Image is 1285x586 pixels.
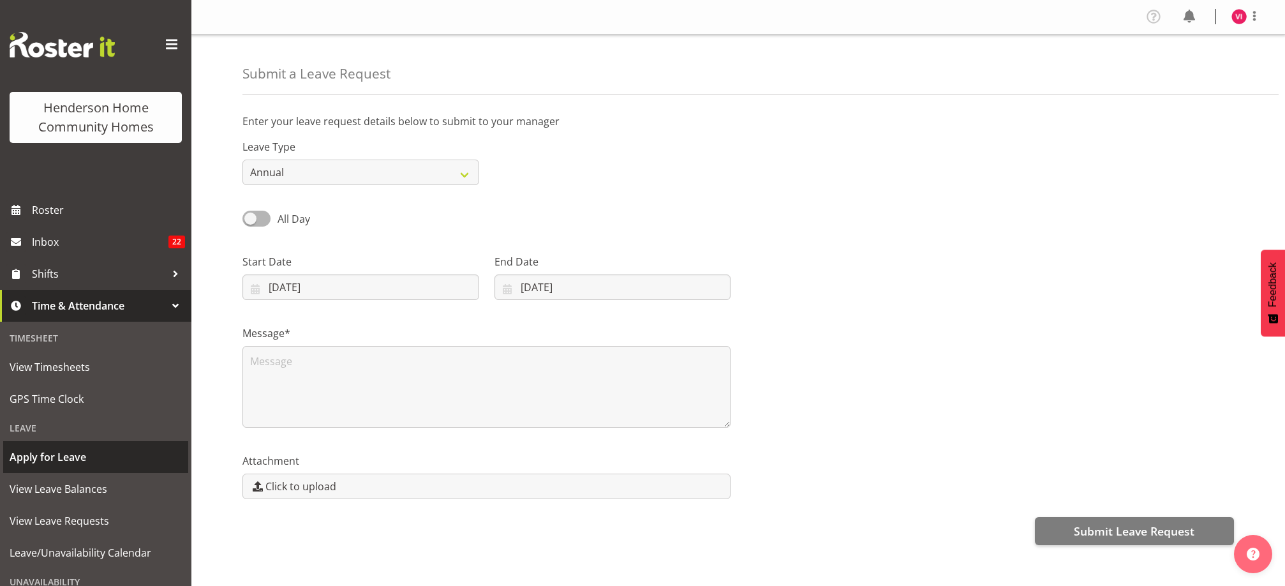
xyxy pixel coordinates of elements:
div: Timesheet [3,325,188,351]
label: End Date [494,254,731,269]
img: help-xxl-2.png [1247,548,1259,560]
span: All Day [278,212,310,226]
span: Submit Leave Request [1074,523,1194,539]
a: View Leave Requests [3,505,188,537]
label: Message* [242,326,731,341]
span: Feedback [1267,262,1279,307]
a: Apply for Leave [3,441,188,473]
span: 22 [168,236,185,248]
span: View Timesheets [10,357,182,377]
span: Shifts [32,264,166,283]
label: Start Date [242,254,479,269]
a: GPS Time Clock [3,383,188,415]
span: Time & Attendance [32,296,166,315]
div: Henderson Home Community Homes [22,98,169,137]
input: Click to select... [242,274,479,300]
span: View Leave Requests [10,511,182,530]
a: View Leave Balances [3,473,188,505]
a: View Timesheets [3,351,188,383]
button: Feedback - Show survey [1261,250,1285,336]
label: Leave Type [242,139,479,154]
span: View Leave Balances [10,479,182,499]
div: Leave [3,415,188,441]
p: Enter your leave request details below to submit to your manager [242,114,1234,129]
img: vence-ibo8543.jpg [1231,9,1247,24]
h4: Submit a Leave Request [242,66,390,81]
span: Inbox [32,232,168,252]
button: Submit Leave Request [1035,517,1234,545]
a: Leave/Unavailability Calendar [3,537,188,569]
span: Leave/Unavailability Calendar [10,543,182,562]
label: Attachment [242,453,731,469]
input: Click to select... [494,274,731,300]
img: Rosterit website logo [10,32,115,57]
span: Apply for Leave [10,447,182,467]
span: Click to upload [265,479,336,494]
span: Roster [32,200,185,220]
span: GPS Time Clock [10,389,182,409]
